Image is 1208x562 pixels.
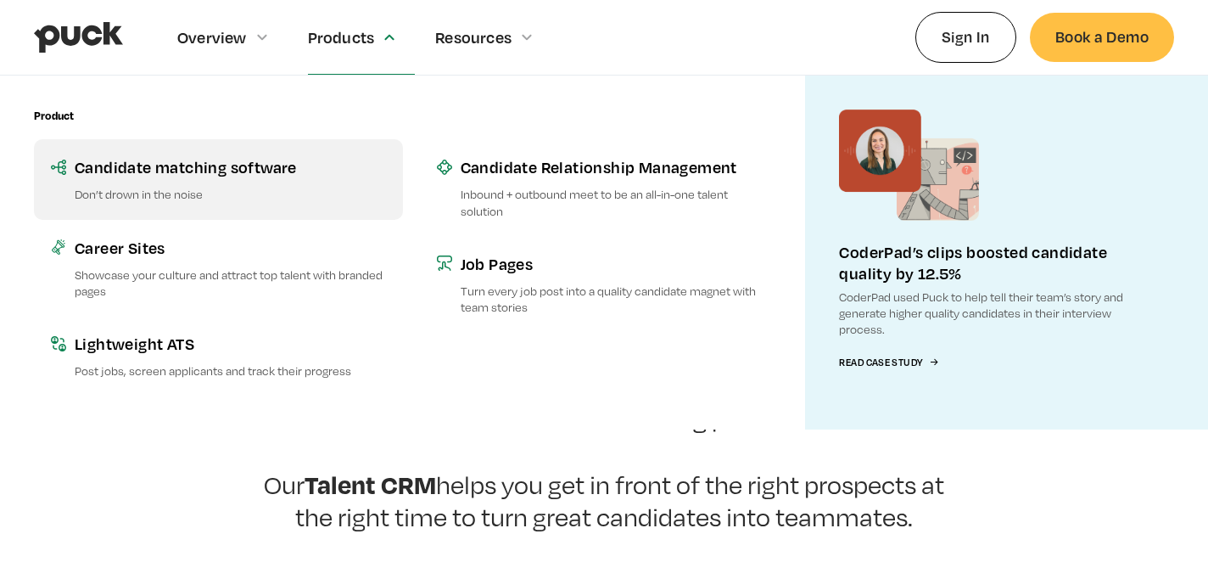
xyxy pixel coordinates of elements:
[461,253,772,274] div: Job Pages
[75,186,386,202] p: Don’t drown in the noise
[461,186,772,218] p: Inbound + outbound meet to be an all-in-one talent solution
[420,236,789,332] a: Job PagesTurn every job post into a quality candidate magnet with team stories
[305,466,436,501] strong: Talent CRM
[34,110,74,122] div: Product
[308,28,375,47] div: Products
[1030,13,1174,61] a: Book a Demo
[435,28,512,47] div: Resources
[34,316,403,396] a: Lightweight ATSPost jobs, screen applicants and track their progress
[75,156,386,177] div: Candidate matching software
[34,220,403,316] a: Career SitesShowcase your culture and attract top talent with branded pages
[75,267,386,299] p: Showcase your culture and attract top talent with branded pages
[177,28,247,47] div: Overview
[75,333,386,354] div: Lightweight ATS
[461,283,772,315] p: Turn every job post into a quality candidate magnet with team stories
[915,12,1016,62] a: Sign In
[805,76,1174,430] a: CoderPad’s clips boosted candidate quality by 12.5%CoderPad used Puck to help tell their team’s s...
[839,241,1140,284] div: CoderPad’s clips boosted candidate quality by 12.5%
[461,156,772,177] div: Candidate Relationship Management
[75,237,386,258] div: Career Sites
[75,362,386,379] p: Post jobs, screen applicants and track their progress
[34,139,403,219] a: Candidate matching softwareDon’t drown in the noise
[420,139,789,235] a: Candidate Relationship ManagementInbound + outbound meet to be an all-in-one talent solution
[839,289,1140,338] p: CoderPad used Puck to help tell their team’s story and generate higher quality candidates in thei...
[839,357,922,368] div: Read Case Study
